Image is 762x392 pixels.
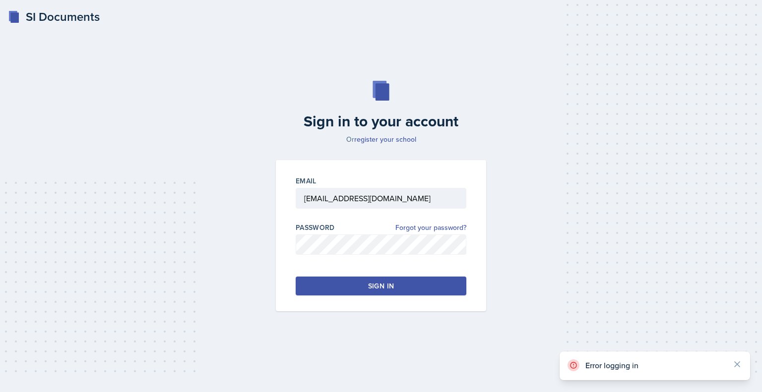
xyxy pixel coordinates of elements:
[354,134,416,144] a: register your school
[296,176,317,186] label: Email
[270,134,492,144] p: Or
[296,223,335,232] label: Password
[395,223,466,233] a: Forgot your password?
[296,188,466,209] input: Email
[296,277,466,295] button: Sign in
[585,360,724,370] p: Error logging in
[368,281,394,291] div: Sign in
[270,112,492,130] h2: Sign in to your account
[8,8,100,26] a: SI Documents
